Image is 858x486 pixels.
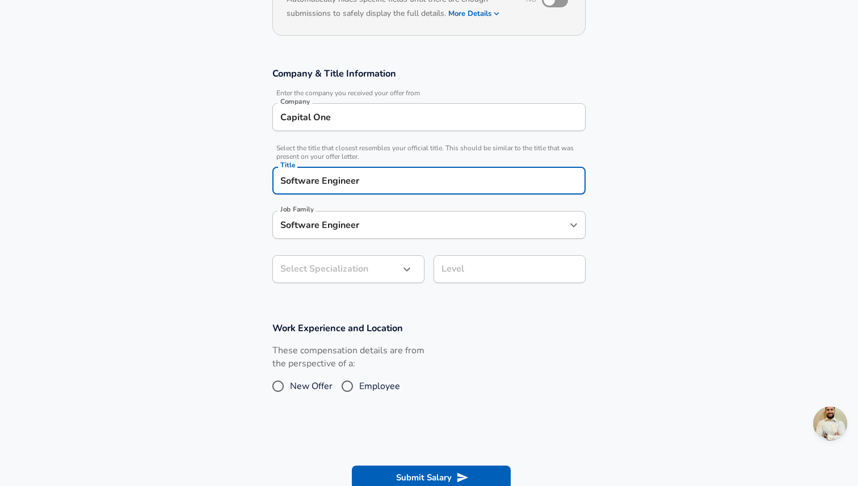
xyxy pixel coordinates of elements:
[280,98,310,105] label: Company
[813,407,847,441] div: Open chat
[280,206,314,213] label: Job Family
[359,379,400,393] span: Employee
[272,344,424,370] label: These compensation details are from the perspective of a:
[272,67,586,80] h3: Company & Title Information
[277,108,581,126] input: Google
[290,379,333,393] span: New Offer
[448,6,500,22] button: More Details
[277,216,563,234] input: Software Engineer
[272,89,586,98] span: Enter the company you received your offer from
[272,144,586,161] span: Select the title that closest resembles your official title. This should be similar to the title ...
[272,322,586,335] h3: Work Experience and Location
[280,162,295,168] label: Title
[277,172,581,189] input: Software Engineer
[566,217,582,233] button: Open
[439,260,581,278] input: L3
